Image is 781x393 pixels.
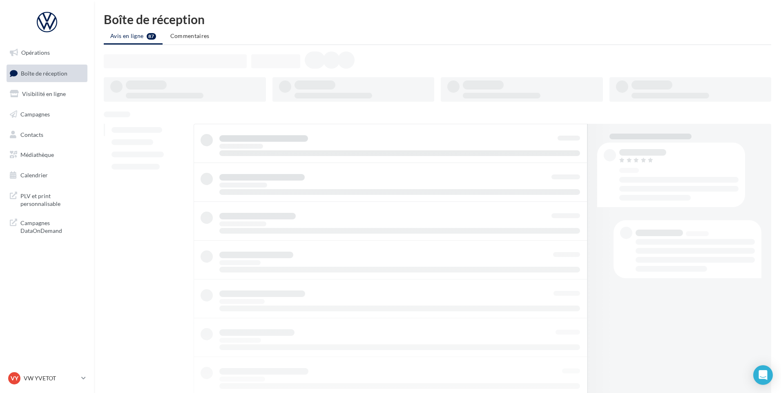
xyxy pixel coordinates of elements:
span: Visibilité en ligne [22,90,66,97]
a: VY VW YVETOT [7,371,87,386]
span: Boîte de réception [21,69,67,76]
div: Open Intercom Messenger [753,365,773,385]
a: Visibilité en ligne [5,85,89,103]
span: Commentaires [170,32,210,39]
a: Campagnes [5,106,89,123]
div: Boîte de réception [104,13,771,25]
a: Boîte de réception [5,65,89,82]
span: PLV et print personnalisable [20,190,84,208]
a: Contacts [5,126,89,143]
span: Opérations [21,49,50,56]
span: Campagnes DataOnDemand [20,217,84,235]
span: VY [11,374,18,382]
span: Campagnes [20,111,50,118]
span: Calendrier [20,172,48,179]
p: VW YVETOT [24,374,78,382]
a: Opérations [5,44,89,61]
a: PLV et print personnalisable [5,187,89,211]
span: Médiathèque [20,151,54,158]
a: Médiathèque [5,146,89,163]
span: Contacts [20,131,43,138]
a: Calendrier [5,167,89,184]
a: Campagnes DataOnDemand [5,214,89,238]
